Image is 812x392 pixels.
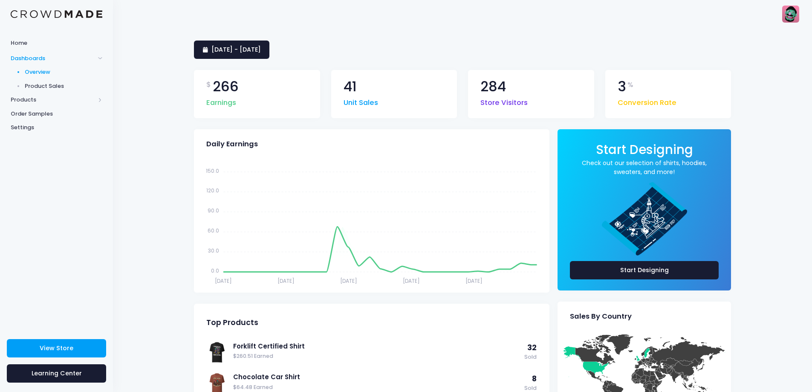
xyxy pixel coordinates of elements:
[11,39,102,47] span: Home
[7,339,106,357] a: View Store
[233,372,520,382] a: Chocolate Car Shirt
[206,167,219,174] tspan: 150.0
[480,80,506,94] span: 284
[618,80,626,94] span: 3
[570,312,632,321] span: Sales By Country
[206,80,211,90] span: $
[11,54,95,63] span: Dashboards
[570,159,719,177] a: Check out our selection of shirts, hoodies, sweaters, and more!
[524,353,537,361] span: Sold
[215,277,232,284] tspan: [DATE]
[25,68,103,76] span: Overview
[233,352,520,360] span: $260.51 Earned
[596,141,693,158] span: Start Designing
[206,187,219,194] tspan: 120.0
[40,344,73,352] span: View Store
[782,6,799,23] img: User
[208,247,219,254] tspan: 30.0
[465,277,483,284] tspan: [DATE]
[233,383,520,392] span: $64.48 Earned
[618,93,676,108] span: Conversion Rate
[32,369,82,377] span: Learning Center
[527,343,537,353] span: 32
[211,45,261,54] span: [DATE] - [DATE]
[532,374,537,384] span: 8
[340,277,357,284] tspan: [DATE]
[277,277,295,284] tspan: [DATE]
[344,93,378,108] span: Unit Sales
[11,110,102,118] span: Order Samples
[194,41,269,59] a: [DATE] - [DATE]
[233,342,520,351] a: Forklift Certified Shirt
[208,207,219,214] tspan: 90.0
[213,80,239,94] span: 266
[480,93,528,108] span: Store Visitors
[11,123,102,132] span: Settings
[206,318,258,327] span: Top Products
[211,267,219,274] tspan: 0.0
[206,140,258,148] span: Daily Earnings
[11,10,102,18] img: Logo
[570,261,719,279] a: Start Designing
[344,80,357,94] span: 41
[11,96,95,104] span: Products
[627,80,633,90] span: %
[596,148,693,156] a: Start Designing
[7,364,106,383] a: Learning Center
[208,227,219,234] tspan: 60.0
[25,82,103,90] span: Product Sales
[206,93,236,108] span: Earnings
[403,277,420,284] tspan: [DATE]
